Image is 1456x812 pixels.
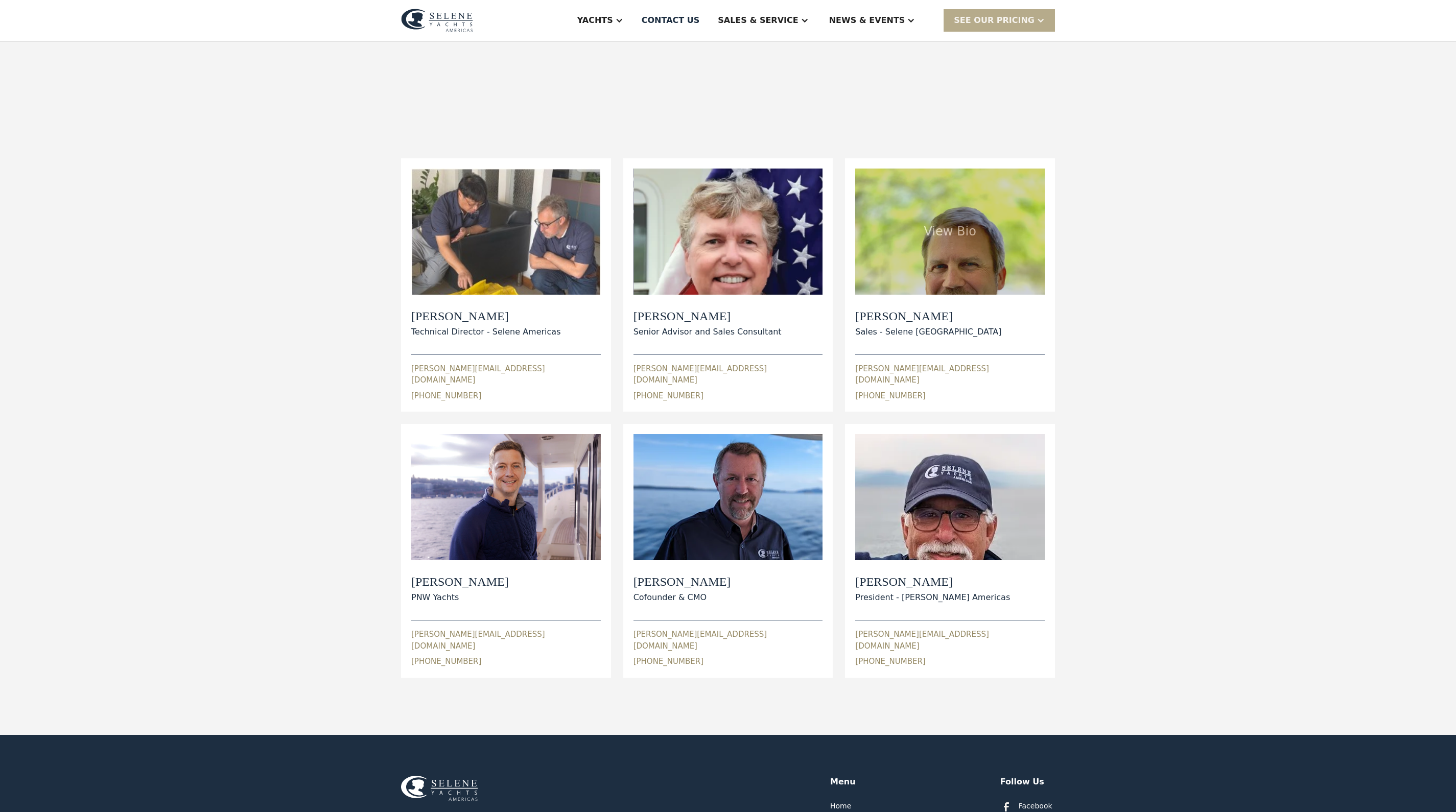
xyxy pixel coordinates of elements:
div: Follow Us [1000,776,1044,788]
h2: [PERSON_NAME] [633,575,731,589]
div: SEE Our Pricing [954,14,1035,27]
div: [PERSON_NAME][EMAIL_ADDRESS][DOMAIN_NAME] [411,629,601,652]
div: [PHONE_NUMBER] [855,390,925,402]
div: [PERSON_NAME]President - [PERSON_NAME] Americas[PERSON_NAME][EMAIL_ADDRESS][DOMAIN_NAME][PHONE_NU... [855,434,1045,667]
div: Menu [830,776,856,788]
div: Contact US [642,14,700,27]
div: [PERSON_NAME][EMAIL_ADDRESS][DOMAIN_NAME] [633,363,823,386]
div: [PERSON_NAME][EMAIL_ADDRESS][DOMAIN_NAME] [855,363,1045,386]
div: View Bio[PERSON_NAME]Sales - Selene [GEOGRAPHIC_DATA][PERSON_NAME][EMAIL_ADDRESS][DOMAIN_NAME][PH... [855,169,1045,401]
div: [PERSON_NAME]Technical Director - Selene Americas[PERSON_NAME][EMAIL_ADDRESS][DOMAIN_NAME][PHONE_... [411,169,601,401]
div: [PERSON_NAME][EMAIL_ADDRESS][DOMAIN_NAME] [633,629,823,652]
div: Sales - Selene [GEOGRAPHIC_DATA] [855,326,1001,338]
div: Technical Director - Selene Americas [411,326,560,338]
div: SEE Our Pricing [944,9,1055,31]
div: Yachts [577,14,613,27]
div: News & EVENTS [829,14,905,27]
div: PNW Yachts [411,591,509,604]
div: [PERSON_NAME]PNW Yachts[PERSON_NAME][EMAIL_ADDRESS][DOMAIN_NAME][PHONE_NUMBER] [411,434,601,667]
div: President - [PERSON_NAME] Americas [855,591,1010,604]
h2: [PERSON_NAME] [411,309,560,324]
img: logo [401,9,473,32]
h2: [PERSON_NAME] [855,575,1010,589]
div: [PHONE_NUMBER] [411,656,481,667]
div: Facebook [1019,801,1052,811]
h2: [PERSON_NAME] [855,309,1001,324]
div: [PHONE_NUMBER] [633,390,703,402]
div: Sales & Service [718,14,798,27]
div: [PHONE_NUMBER] [411,390,481,402]
a: Home [830,801,851,811]
div: [PERSON_NAME][EMAIL_ADDRESS][DOMAIN_NAME] [411,363,601,386]
div: [PHONE_NUMBER] [855,656,925,667]
div: [PERSON_NAME][EMAIL_ADDRESS][DOMAIN_NAME] [855,629,1045,652]
div: [PERSON_NAME]Senior Advisor and Sales Consultant[PERSON_NAME][EMAIL_ADDRESS][DOMAIN_NAME][PHONE_N... [633,169,823,401]
div: View Bio [924,222,976,241]
div: [PERSON_NAME]Cofounder & CMO[PERSON_NAME][EMAIL_ADDRESS][DOMAIN_NAME][PHONE_NUMBER] [633,434,823,667]
div: [PHONE_NUMBER] [633,656,703,667]
div: Senior Advisor and Sales Consultant [633,326,782,338]
h2: [PERSON_NAME] [411,575,509,589]
h2: [PERSON_NAME] [633,309,782,324]
div: Cofounder & CMO [633,591,731,604]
